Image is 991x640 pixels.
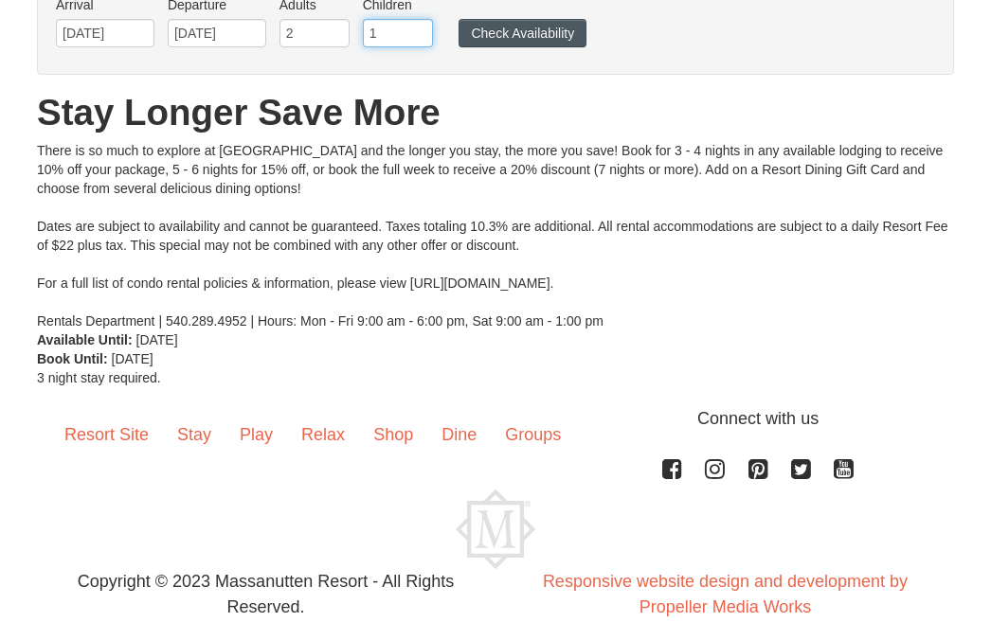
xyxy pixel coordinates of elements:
[456,489,535,569] img: Massanutten Resort Logo
[37,370,161,385] span: 3 night stay required.
[37,351,108,366] strong: Book Until:
[136,332,178,347] span: [DATE]
[50,406,163,465] a: Resort Site
[287,406,359,465] a: Relax
[491,406,575,465] a: Groups
[112,351,153,366] span: [DATE]
[225,406,287,465] a: Play
[37,94,954,132] h1: Stay Longer Save More
[37,332,133,347] strong: Available Until:
[36,569,495,620] p: Copyright © 2023 Massanutten Resort - All Rights Reserved.
[359,406,427,465] a: Shop
[427,406,491,465] a: Dine
[163,406,225,465] a: Stay
[459,19,586,47] button: Check Availability
[37,141,954,330] div: There is so much to explore at [GEOGRAPHIC_DATA] and the longer you stay, the more you save! Book...
[543,572,908,616] a: Responsive website design and development by Propeller Media Works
